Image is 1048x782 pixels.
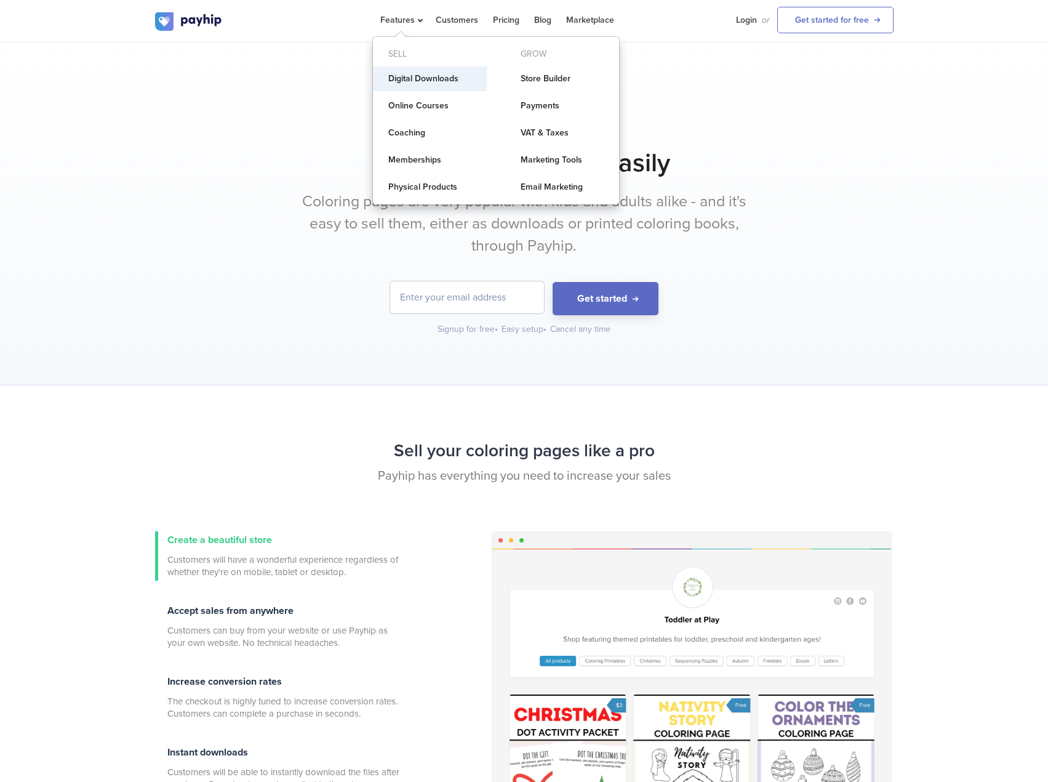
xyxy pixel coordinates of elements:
div: Easy setup [502,323,548,336]
a: Memberships [373,148,487,172]
a: Coaching [373,121,487,145]
span: Features [380,15,421,25]
button: Get started [553,282,658,316]
p: Payhip has everything you need to increase your sales [155,467,894,485]
span: Accept sales from anywhere [167,605,294,617]
img: logo.svg [155,12,223,31]
h1: Sell coloring pages easily [155,148,894,179]
a: Online Courses [373,94,487,118]
span: Customers can buy from your website or use Payhip as your own website. No technical headaches. [167,624,401,649]
a: Store Builder [505,67,619,91]
div: Cancel any time [550,323,610,336]
span: • [543,324,546,334]
span: The checkout is highly tuned to increase conversion rates. Customers can complete a purchase in s... [167,695,401,720]
a: Accept sales from anywhere Customers can buy from your website or use Payhip as your own website.... [155,602,401,651]
div: Signup for free [438,323,499,336]
a: Digital Downloads [373,67,487,91]
input: Enter your email address [390,281,544,313]
a: VAT & Taxes [505,121,619,145]
span: Increase conversion rates [167,675,282,688]
a: Physical Products [373,175,487,200]
span: Customers will have a wonderful experience regardless of whether they're on mobile, tablet or des... [167,554,401,578]
span: Create a beautiful store [167,534,272,546]
a: Payments [505,94,619,118]
h2: Sell your coloring pages like a pro [155,435,894,467]
span: • [495,324,498,334]
a: Email Marketing [505,175,619,200]
a: Marketing Tools [505,148,619,172]
div: Sell [373,44,487,64]
div: Grow [505,44,619,64]
a: Increase conversion rates The checkout is highly tuned to increase conversion rates. Customers ca... [155,673,401,722]
a: Get started for free [777,7,894,33]
span: Instant downloads [167,746,248,759]
p: Coloring pages are very popular with kids and adults alike - and it's easy to sell them, either a... [294,191,755,257]
a: Create a beautiful store Customers will have a wonderful experience regardless of whether they're... [155,531,401,581]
